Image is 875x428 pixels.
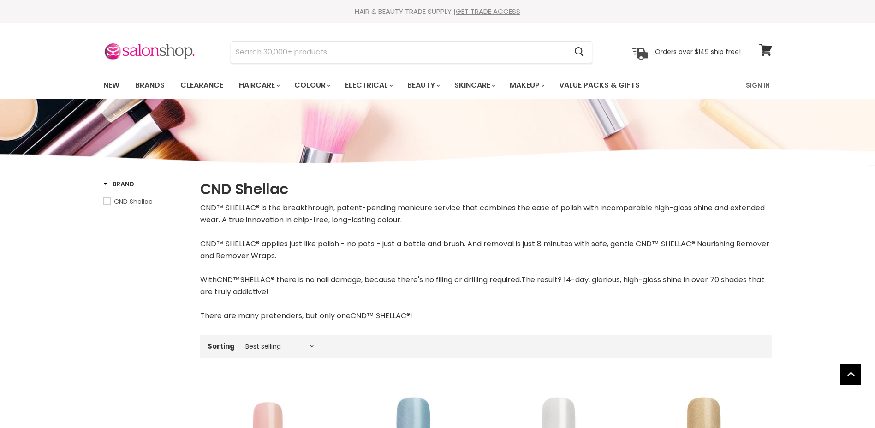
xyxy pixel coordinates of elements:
nav: Main [92,72,784,99]
span: CND Shellac [114,197,153,206]
a: Makeup [503,76,550,95]
a: GET TRADE ACCESS [456,6,520,16]
div: HAIR & BEAUTY TRADE SUPPLY | [92,7,784,16]
a: Colour [287,76,336,95]
span: CND™ SHELLAC® is the breakthrough, patent-pending manicure service that combines the ease of poli... [200,202,765,225]
form: Product [231,41,592,63]
span: SHELLAC® there is no nail damage, because there's no filing or drilling required. [240,274,521,285]
span: With [200,274,217,285]
ul: Main menu [96,72,694,99]
a: Haircare [232,76,286,95]
a: Value Packs & Gifts [552,76,647,95]
a: Skincare [447,76,501,95]
button: Search [567,42,592,63]
span: There are many pretenders, but only one [200,310,351,321]
span: CND™ SHELLAC® applies just like polish - no pots - just a bottle and brush. And removal is just 8... [200,238,769,261]
h3: Brand [103,179,135,189]
a: Electrical [338,76,399,95]
iframe: Gorgias live chat messenger [829,385,866,419]
h1: CND Shellac [200,179,772,199]
span: CND™ [217,274,240,285]
input: Search [231,42,567,63]
span: CND™ SHELLAC®! [351,310,412,321]
a: Brands [128,76,172,95]
label: Sorting [208,342,235,350]
a: Beauty [400,76,446,95]
p: Orders over $149 ship free! [655,48,741,56]
a: New [96,76,126,95]
a: Clearance [173,76,230,95]
a: Sign In [740,76,775,95]
a: CND Shellac [103,196,189,207]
